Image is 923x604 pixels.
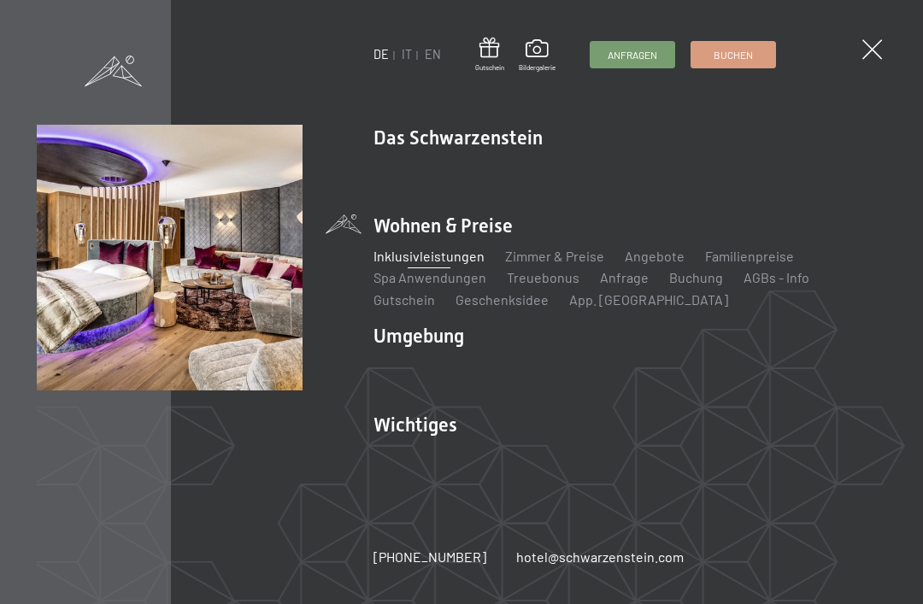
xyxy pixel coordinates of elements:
a: Buchung [669,269,723,285]
a: Familienpreise [705,248,794,264]
a: Spa Anwendungen [373,269,486,285]
a: Geschenksidee [456,291,549,308]
a: AGBs - Info [744,269,809,285]
a: Gutschein [475,38,504,73]
span: Buchen [714,48,753,62]
span: Anfragen [608,48,657,62]
span: [PHONE_NUMBER] [373,548,486,565]
a: EN [425,47,441,62]
a: IT [402,47,412,62]
span: Bildergalerie [519,63,556,73]
a: DE [373,47,389,62]
a: Inklusivleistungen [373,248,485,264]
a: Angebote [625,248,685,264]
a: App. [GEOGRAPHIC_DATA] [569,291,728,308]
a: Treuebonus [507,269,579,285]
span: Gutschein [475,63,504,73]
a: Gutschein [373,291,435,308]
a: Zimmer & Preise [505,248,604,264]
a: [PHONE_NUMBER] [373,548,486,566]
a: Anfragen [591,42,674,67]
a: Buchen [691,42,775,67]
a: Anfrage [600,269,649,285]
a: Bildergalerie [519,39,556,72]
a: hotel@schwarzenstein.com [516,548,684,566]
